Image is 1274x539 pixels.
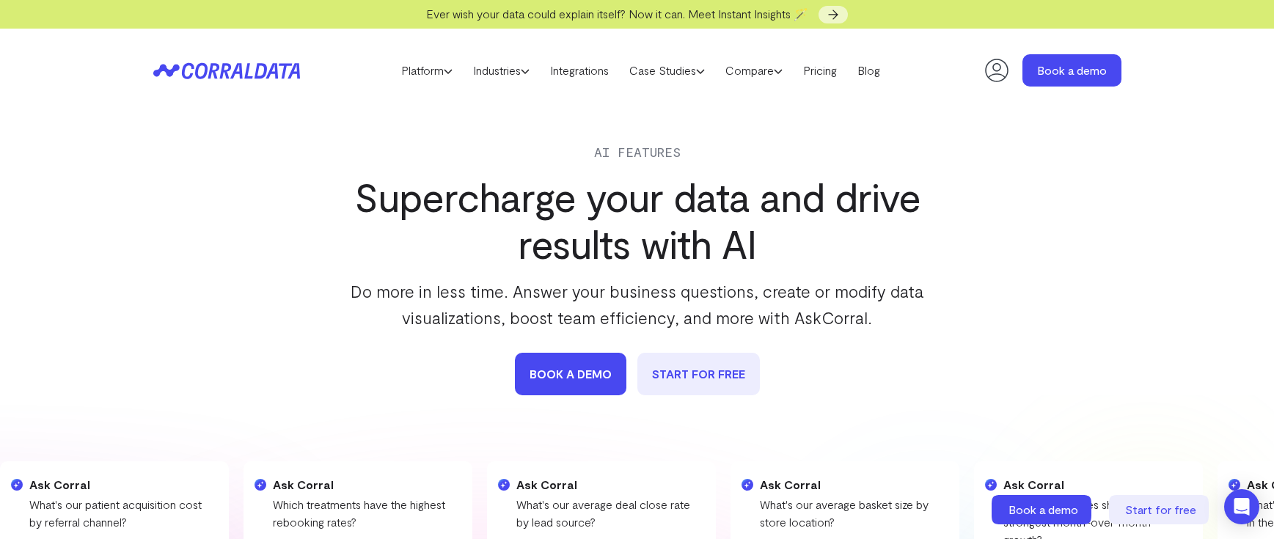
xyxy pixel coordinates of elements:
a: Case Studies [619,59,715,81]
span: Start for free [1125,502,1196,516]
a: Blog [847,59,890,81]
h4: Ask Corral [268,476,453,494]
a: Pricing [793,59,847,81]
span: Ever wish your data could explain itself? Now it can. Meet Instant Insights 🪄 [426,7,808,21]
h4: Ask Corral [24,476,209,494]
div: Open Intercom Messenger [1224,489,1259,524]
p: Do more in less time. Answer your business questions, create or modify data visualizations, boost... [338,278,937,331]
a: Industries [463,59,540,81]
a: START FOR FREE [637,353,760,395]
h4: Ask Corral [998,476,1183,494]
a: Book a demo [1022,54,1121,87]
p: Which treatments have the highest rebooking rates? [268,496,453,531]
a: Book a demo [992,495,1094,524]
div: AI Features [338,142,937,162]
h4: Ask Corral [755,476,940,494]
p: What's our average deal close rate by lead source? [511,496,696,531]
a: Start for free [1109,495,1212,524]
h1: Supercharge your data and drive results with AI [338,173,937,267]
p: What's our average basket size by store location? [755,496,940,531]
p: What's our patient acquisition cost by referral channel? [24,496,209,531]
span: Book a demo [1008,502,1078,516]
a: Integrations [540,59,619,81]
h4: Ask Corral [511,476,696,494]
a: Compare [715,59,793,81]
a: Platform [391,59,463,81]
a: book a demo [515,353,626,395]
